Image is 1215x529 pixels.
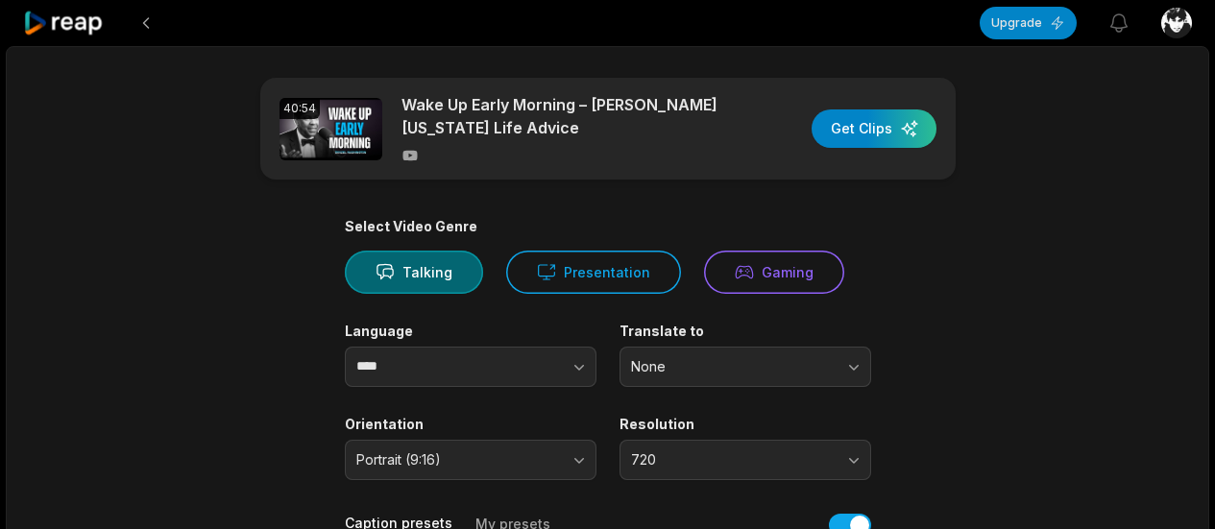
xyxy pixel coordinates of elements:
button: Presentation [506,251,681,294]
button: Gaming [704,251,844,294]
span: Portrait (9:16) [356,451,558,469]
div: 40:54 [279,98,320,119]
button: Talking [345,251,483,294]
label: Orientation [345,416,596,433]
p: Wake Up Early Morning – [PERSON_NAME][US_STATE] Life Advice [401,93,733,139]
button: 720 [620,440,871,480]
label: Translate to [620,323,871,340]
button: Get Clips [812,109,936,148]
button: None [620,347,871,387]
span: None [631,358,833,375]
label: Language [345,323,596,340]
span: 720 [631,451,833,469]
button: Portrait (9:16) [345,440,596,480]
label: Resolution [620,416,871,433]
div: Select Video Genre [345,218,871,235]
button: Upgrade [980,7,1077,39]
